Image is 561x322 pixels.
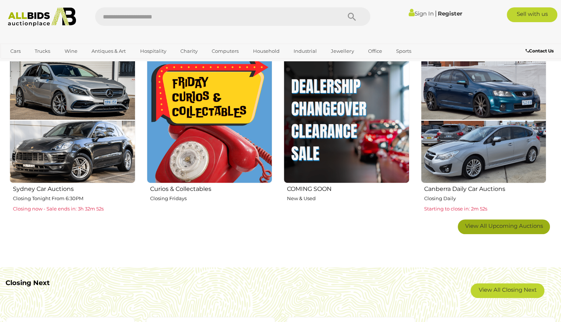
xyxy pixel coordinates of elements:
[287,184,409,192] h2: COMING SOON
[135,45,171,57] a: Hospitality
[526,48,554,54] b: Contact Us
[363,45,387,57] a: Office
[6,279,50,287] b: Closing Next
[10,57,135,183] img: Sydney Car Auctions
[333,7,370,26] button: Search
[150,184,273,192] h2: Curios & Collectables
[434,9,436,17] span: |
[6,45,25,57] a: Cars
[424,206,487,212] span: Starting to close in: 2m 52s
[391,45,416,57] a: Sports
[60,45,82,57] a: Wine
[146,57,273,213] a: Curios & Collectables Closing Fridays
[526,47,555,55] a: Contact Us
[207,45,243,57] a: Computers
[507,7,557,22] a: Sell with us
[4,7,80,27] img: Allbids.com.au
[424,184,547,192] h2: Canberra Daily Car Auctions
[289,45,322,57] a: Industrial
[30,45,55,57] a: Trucks
[437,10,462,17] a: Register
[326,45,359,57] a: Jewellery
[9,57,135,213] a: Sydney Car Auctions Closing Tonight From 6:30PM Closing now - Sale ends in: 3h 32m 52s
[408,10,433,17] a: Sign In
[458,219,550,234] a: View All Upcoming Auctions
[147,57,273,183] img: Curios & Collectables
[471,283,544,298] a: View All Closing Next
[421,57,547,183] img: Canberra Daily Car Auctions
[87,45,131,57] a: Antiques & Art
[465,222,543,229] span: View All Upcoming Auctions
[13,194,135,203] p: Closing Tonight From 6:30PM
[287,194,409,203] p: New & Used
[284,57,409,183] img: COMING SOON
[424,194,547,203] p: Closing Daily
[150,194,273,203] p: Closing Fridays
[248,45,284,57] a: Household
[420,57,547,213] a: Canberra Daily Car Auctions Closing Daily Starting to close in: 2m 52s
[13,184,135,192] h2: Sydney Car Auctions
[176,45,202,57] a: Charity
[6,57,67,69] a: [GEOGRAPHIC_DATA]
[13,206,104,212] span: Closing now - Sale ends in: 3h 32m 52s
